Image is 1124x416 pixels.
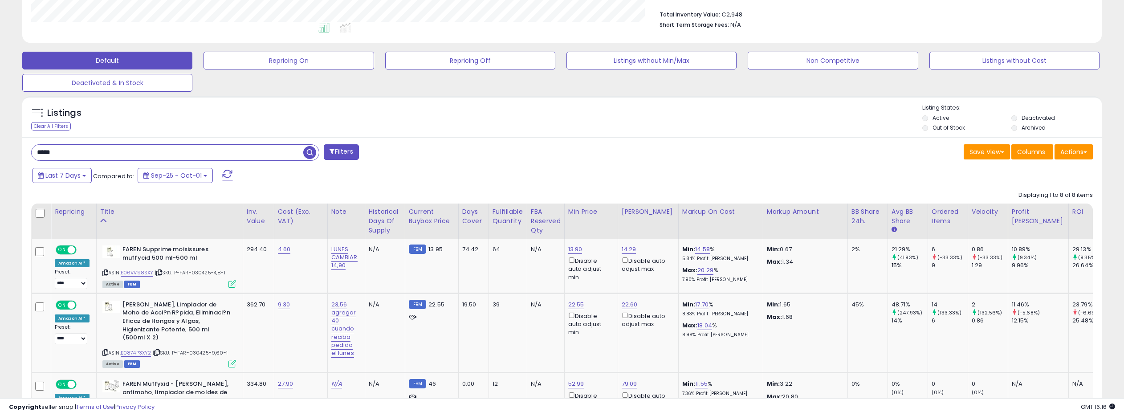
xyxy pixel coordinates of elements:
[1055,144,1093,159] button: Actions
[151,171,202,180] span: Sep-25 - Oct-01
[247,380,267,388] div: 334.80
[622,207,675,216] div: [PERSON_NAME]
[278,300,290,309] a: 9.30
[622,379,637,388] a: 79.09
[55,207,93,216] div: Repricing
[697,266,713,275] a: 20.29
[55,324,90,344] div: Preset:
[462,207,485,226] div: Days Cover
[892,380,928,388] div: 0%
[1012,245,1068,253] div: 10.89%
[929,52,1100,69] button: Listings without Cost
[622,311,672,328] div: Disable auto adjust max
[102,380,120,392] img: 412of2RPYaL._SL40_.jpg
[1072,245,1108,253] div: 29.13%
[897,309,922,316] small: (247.93%)
[32,168,92,183] button: Last 7 Days
[121,269,154,277] a: B06VV98SXY
[892,226,897,234] small: Avg BB Share.
[138,168,213,183] button: Sep-25 - Oct-01
[682,380,756,396] div: %
[977,309,1002,316] small: (132.56%)
[892,245,928,253] div: 21.29%
[1012,261,1068,269] div: 9.96%
[682,332,756,338] p: 8.98% Profit [PERSON_NAME]
[932,389,944,396] small: (0%)
[369,301,398,309] div: N/A
[100,207,239,216] div: Title
[767,245,841,253] p: 0.67
[462,301,482,309] div: 19.50
[972,207,1004,216] div: Velocity
[124,360,140,368] span: FBM
[932,245,968,253] div: 6
[155,269,225,276] span: | SKU: P-FAR-030425-4,8-1
[767,257,782,266] strong: Max:
[1012,301,1068,309] div: 11.46%
[568,245,582,254] a: 13.90
[428,245,443,253] span: 13.95
[102,245,236,287] div: ASIN:
[972,389,984,396] small: (0%)
[1078,254,1097,261] small: (9.35%)
[932,261,968,269] div: 9
[409,300,426,309] small: FBM
[247,301,267,309] div: 362.70
[115,403,155,411] a: Privacy Policy
[977,254,1002,261] small: (-33.33%)
[892,301,928,309] div: 48.71%
[409,207,455,226] div: Current Buybox Price
[767,313,782,321] strong: Max:
[972,261,1008,269] div: 1.29
[660,11,720,18] b: Total Inventory Value:
[493,301,520,309] div: 39
[493,380,520,388] div: 12
[102,245,120,258] img: 31cDNib31KL._SL40_.jpg
[972,245,1008,253] div: 0.86
[892,317,928,325] div: 14%
[331,207,361,216] div: Note
[55,269,90,289] div: Preset:
[933,124,965,131] label: Out of Stock
[1072,207,1105,216] div: ROI
[493,245,520,253] div: 64
[331,245,358,270] a: LUNES CAMBIAR 14,90
[45,171,81,180] span: Last 7 Days
[153,349,228,356] span: | SKU: P-FAR-030425-9,60-1
[568,300,584,309] a: 22.55
[278,379,293,388] a: 27.90
[767,380,841,388] p: 3.22
[278,207,324,226] div: Cost (Exc. VAT)
[1022,124,1046,131] label: Archived
[1018,191,1093,200] div: Displaying 1 to 8 of 8 items
[892,389,904,396] small: (0%)
[682,300,696,309] b: Min:
[531,380,558,388] div: N/A
[972,301,1008,309] div: 2
[767,313,841,321] p: 1.68
[1012,207,1065,226] div: Profit [PERSON_NAME]
[278,245,291,254] a: 4.60
[122,245,231,264] b: FAREN Supprime moisissures muffycid 500 ml-500 ml
[682,245,756,262] div: %
[933,114,949,122] label: Active
[897,254,918,261] small: (41.93%)
[851,245,881,253] div: 2%
[767,300,780,309] strong: Min:
[695,379,708,388] a: 11.55
[622,300,638,309] a: 22.60
[409,245,426,254] small: FBM
[1072,380,1102,388] div: N/A
[1012,317,1068,325] div: 12.15%
[932,380,968,388] div: 0
[682,379,696,388] b: Min:
[428,300,444,309] span: 22.55
[22,52,192,69] button: Default
[682,311,756,317] p: 8.83% Profit [PERSON_NAME]
[57,301,68,309] span: ON
[851,301,881,309] div: 45%
[102,301,120,313] img: 31LRW-5MxhL._SL40_.jpg
[682,277,756,283] p: 7.90% Profit [PERSON_NAME]
[622,256,672,273] div: Disable auto adjust max
[767,379,780,388] strong: Min:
